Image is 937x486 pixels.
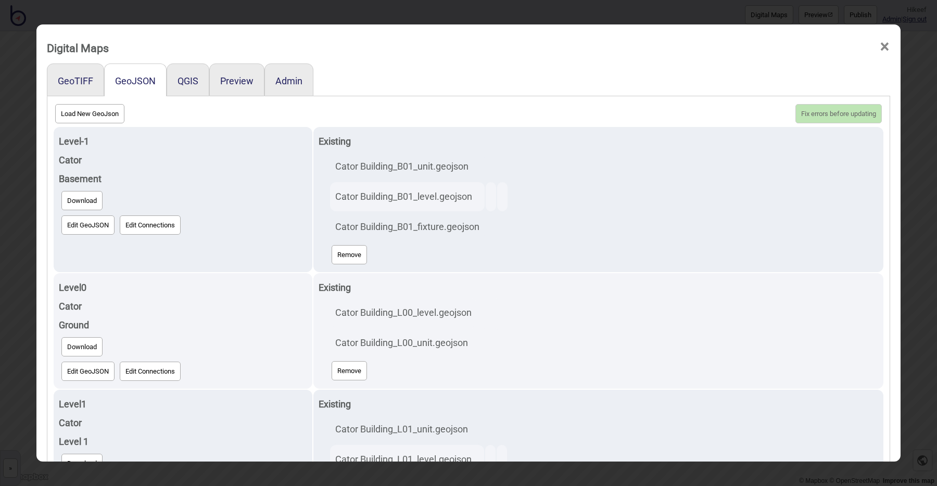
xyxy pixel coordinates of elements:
button: Edit GeoJSON [61,362,115,381]
strong: Existing [319,282,351,293]
td: Cator Building_L00_unit.geojson [330,328,477,357]
button: GeoJSON [115,75,156,86]
button: Edit Connections [120,362,181,381]
td: Cator Building_B01_level.geojson [330,182,485,211]
button: Download [61,454,103,473]
button: Download [61,191,103,210]
button: Admin [275,75,302,86]
div: Level -1 [59,132,307,151]
strong: Existing [319,136,351,147]
button: Preview [220,75,254,86]
div: Digital Maps [47,37,109,59]
button: Remove [332,245,367,264]
td: Cator Building_L01_unit.geojson [330,415,484,444]
button: Fix errors before updating [795,104,882,123]
div: Level 1 [59,395,307,414]
a: Edit Connections [117,213,183,237]
div: Cator [59,151,307,170]
button: QGIS [178,75,198,86]
div: Cator [59,414,307,432]
div: Ground [59,316,307,335]
td: Cator Building_L00_level.geojson [330,298,477,327]
a: Edit Connections [117,359,183,383]
button: Remove [332,361,367,380]
button: GeoTIFF [58,75,93,86]
td: Cator Building_B01_fixture.geojson [330,212,485,241]
button: Edit Connections [120,215,181,235]
button: Edit GeoJSON [61,215,115,235]
div: Level 0 [59,278,307,297]
div: Level 1 [59,432,307,451]
div: Cator [59,297,307,316]
span: × [879,30,890,64]
td: Cator Building_B01_unit.geojson [330,152,485,181]
button: Load New GeoJson [55,104,124,123]
strong: Existing [319,399,351,410]
div: Basement [59,170,307,188]
button: Download [61,337,103,356]
td: Cator Building_L01_level.geojson [330,445,484,474]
